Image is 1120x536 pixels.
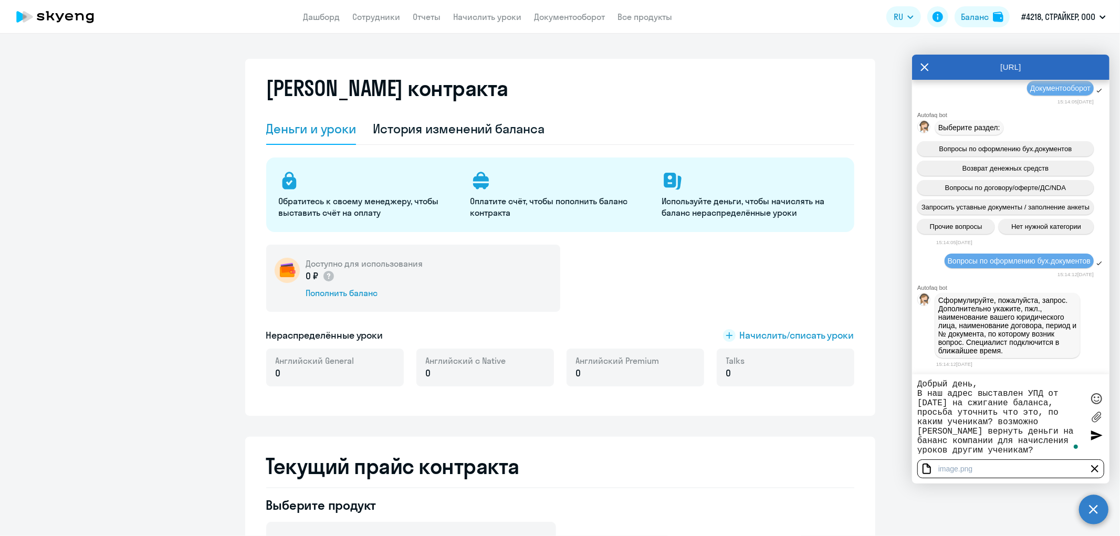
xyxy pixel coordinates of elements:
span: 0 [576,366,581,380]
span: Запросить уставные документы / заполнение анкеты [922,203,1090,211]
time: 15:14:05[DATE] [936,239,972,245]
img: wallet-circle.png [275,258,300,283]
span: Английский Premium [576,355,660,366]
span: Вопросы по договору/оферте/ДС/NDA [945,184,1066,192]
button: Вопросы по оформлению бух.документов [917,141,1094,156]
div: .png [958,465,972,473]
div: Баланс [961,10,989,23]
a: Отчеты [413,12,441,22]
p: 0 ₽ [306,269,336,283]
button: Балансbalance [955,6,1010,27]
p: Оплатите счёт, чтобы пополнить баланс контракта [470,195,650,218]
h5: Нераспределённые уроки [266,329,383,342]
button: Возврат денежных средств [917,161,1094,176]
div: История изменений баланса [373,120,545,137]
time: 15:14:12[DATE] [936,361,972,367]
span: Начислить/списать уроки [740,329,854,342]
button: RU [886,6,921,27]
img: bot avatar [918,293,931,309]
textarea: To enrich screen reader interactions, please activate Accessibility in Grammarly extension settings [917,380,1083,454]
h2: Текущий прайс контракта [266,454,854,479]
time: 15:14:05[DATE] [1058,99,1094,104]
button: Вопросы по договору/оферте/ДС/NDA [917,180,1094,195]
a: Документооборот [534,12,605,22]
div: Пополнить баланс [306,287,423,299]
span: Talks [726,355,745,366]
a: Сотрудники [352,12,400,22]
a: Все продукты [617,12,672,22]
span: RU [894,10,903,23]
span: Возврат денежных средств [962,164,1049,172]
span: Прочие вопросы [930,223,982,230]
span: Английский General [276,355,354,366]
span: 0 [426,366,431,380]
label: Лимит 10 файлов [1088,409,1104,425]
div: Autofaq bot [917,285,1109,291]
span: Английский с Native [426,355,506,366]
img: balance [993,12,1003,22]
span: 0 [726,366,731,380]
span: Сформулируйте, пожалуйста, запрос. Дополнительно укажите, пжл., наименование вашего юридического ... [938,296,1079,355]
h5: Доступно для использования [306,258,423,269]
h4: Выберите продукт [266,497,556,513]
a: Дашборд [303,12,340,22]
span: Выберите раздел: [938,123,1000,132]
h2: [PERSON_NAME] контракта [266,76,509,101]
div: Autofaq bot [917,112,1109,118]
button: Запросить уставные документы / заполнение анкеты [917,199,1094,215]
span: 0 [276,366,281,380]
time: 15:14:12[DATE] [1058,271,1094,277]
p: #4218, СТРАЙКЕР, ООО [1021,10,1095,23]
p: Обратитесь к своему менеджеру, чтобы выставить счёт на оплату [279,195,458,218]
p: Используйте деньги, чтобы начислять на баланс нераспределённые уроки [662,195,841,218]
span: Вопросы по оформлению бух.документов [939,145,1072,153]
span: Вопросы по оформлению бух.документов [948,257,1091,265]
a: Начислить уроки [453,12,521,22]
span: Документооборот [1030,84,1091,92]
div: image.png [917,459,1104,478]
button: #4218, СТРАЙКЕР, ООО [1016,4,1111,29]
img: bot avatar [918,121,931,136]
button: Нет нужной категории [999,219,1094,234]
div: image [938,465,958,473]
div: Деньги и уроки [266,120,357,137]
span: Нет нужной категории [1011,223,1081,230]
button: Прочие вопросы [917,219,995,234]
